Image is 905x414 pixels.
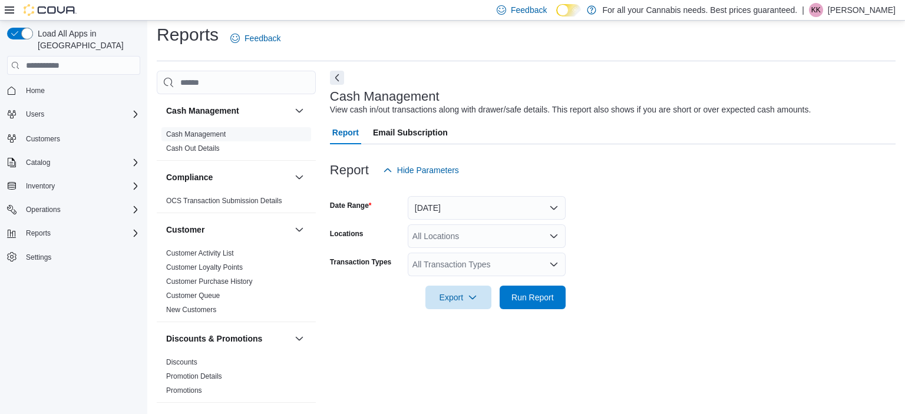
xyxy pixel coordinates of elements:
[26,86,45,95] span: Home
[330,201,372,210] label: Date Range
[292,332,306,346] button: Discounts & Promotions
[157,194,316,213] div: Compliance
[21,250,56,264] a: Settings
[166,249,234,258] span: Customer Activity List
[166,292,220,300] a: Customer Queue
[157,355,316,402] div: Discounts & Promotions
[166,333,262,345] h3: Discounts & Promotions
[21,155,55,170] button: Catalog
[21,84,49,98] a: Home
[2,154,145,171] button: Catalog
[425,286,491,309] button: Export
[2,82,145,99] button: Home
[809,3,823,17] div: Kate Kerschner
[7,77,140,296] nav: Complex example
[21,250,140,264] span: Settings
[373,121,448,144] span: Email Subscription
[166,333,290,345] button: Discounts & Promotions
[2,130,145,147] button: Customers
[26,253,51,262] span: Settings
[21,179,60,193] button: Inventory
[157,246,316,322] div: Customer
[21,203,140,217] span: Operations
[166,386,202,395] a: Promotions
[21,132,65,146] a: Customers
[330,90,440,104] h3: Cash Management
[330,163,369,177] h3: Report
[21,226,55,240] button: Reports
[166,263,243,271] a: Customer Loyalty Points
[157,127,316,160] div: Cash Management
[166,224,204,236] h3: Customer
[2,178,145,194] button: Inventory
[26,110,44,119] span: Users
[330,71,344,85] button: Next
[166,357,197,367] span: Discounts
[2,201,145,218] button: Operations
[397,164,459,176] span: Hide Parameters
[21,107,140,121] span: Users
[330,257,391,267] label: Transaction Types
[2,106,145,122] button: Users
[166,263,243,272] span: Customer Loyalty Points
[33,28,140,51] span: Load All Apps in [GEOGRAPHIC_DATA]
[408,196,566,220] button: [DATE]
[166,291,220,300] span: Customer Queue
[378,158,464,182] button: Hide Parameters
[24,4,77,16] img: Cova
[166,305,216,314] span: New Customers
[166,372,222,381] span: Promotion Details
[26,181,55,191] span: Inventory
[292,223,306,237] button: Customer
[21,107,49,121] button: Users
[811,3,821,17] span: KK
[166,144,220,153] a: Cash Out Details
[166,105,239,117] h3: Cash Management
[21,83,140,98] span: Home
[330,104,811,116] div: View cash in/out transactions along with drawer/safe details. This report also shows if you are s...
[332,121,359,144] span: Report
[166,277,253,286] a: Customer Purchase History
[21,203,65,217] button: Operations
[549,260,559,269] button: Open list of options
[511,292,554,303] span: Run Report
[166,372,222,380] a: Promotion Details
[166,105,290,117] button: Cash Management
[556,16,557,17] span: Dark Mode
[602,3,797,17] p: For all your Cannabis needs. Best prices guaranteed.
[21,155,140,170] span: Catalog
[432,286,484,309] span: Export
[511,4,547,16] span: Feedback
[26,134,60,144] span: Customers
[166,130,226,139] span: Cash Management
[245,32,280,44] span: Feedback
[166,171,290,183] button: Compliance
[166,197,282,205] a: OCS Transaction Submission Details
[330,229,364,239] label: Locations
[226,27,285,50] a: Feedback
[292,170,306,184] button: Compliance
[157,23,219,47] h1: Reports
[166,358,197,366] a: Discounts
[500,286,566,309] button: Run Report
[166,249,234,257] a: Customer Activity List
[2,225,145,241] button: Reports
[549,231,559,241] button: Open list of options
[166,306,216,314] a: New Customers
[21,226,140,240] span: Reports
[166,196,282,206] span: OCS Transaction Submission Details
[166,224,290,236] button: Customer
[802,3,804,17] p: |
[21,179,140,193] span: Inventory
[292,104,306,118] button: Cash Management
[2,249,145,266] button: Settings
[556,4,581,16] input: Dark Mode
[21,131,140,145] span: Customers
[828,3,896,17] p: [PERSON_NAME]
[166,171,213,183] h3: Compliance
[26,205,61,214] span: Operations
[26,158,50,167] span: Catalog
